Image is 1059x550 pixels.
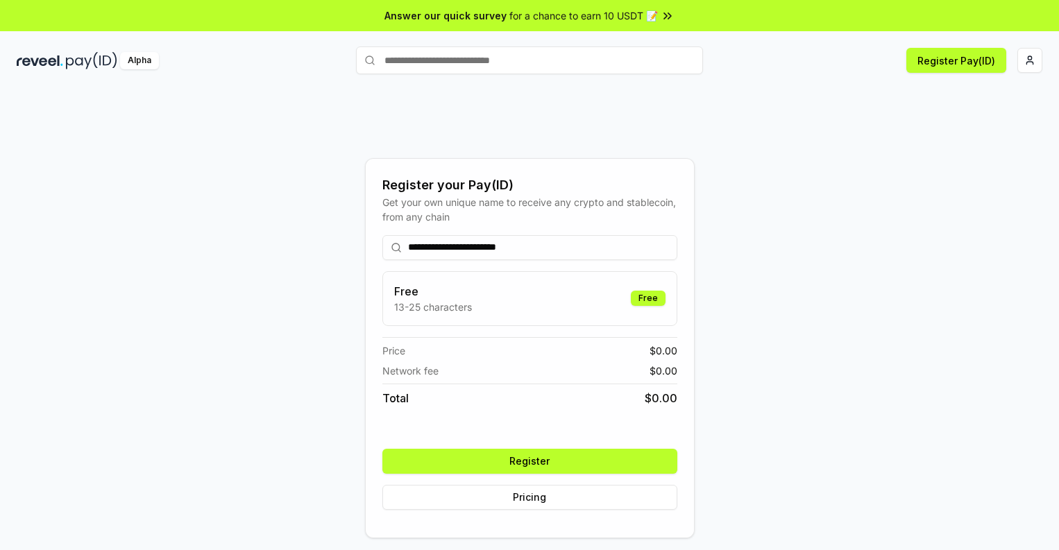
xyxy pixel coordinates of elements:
[382,343,405,358] span: Price
[645,390,677,406] span: $ 0.00
[382,390,409,406] span: Total
[120,52,159,69] div: Alpha
[66,52,117,69] img: pay_id
[382,449,677,474] button: Register
[650,363,677,378] span: $ 0.00
[382,195,677,224] div: Get your own unique name to receive any crypto and stablecoin, from any chain
[382,363,439,378] span: Network fee
[17,52,63,69] img: reveel_dark
[384,8,507,23] span: Answer our quick survey
[509,8,658,23] span: for a chance to earn 10 USDT 📝
[906,48,1006,73] button: Register Pay(ID)
[631,291,666,306] div: Free
[394,283,472,300] h3: Free
[382,175,677,195] div: Register your Pay(ID)
[382,485,677,510] button: Pricing
[394,300,472,314] p: 13-25 characters
[650,343,677,358] span: $ 0.00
